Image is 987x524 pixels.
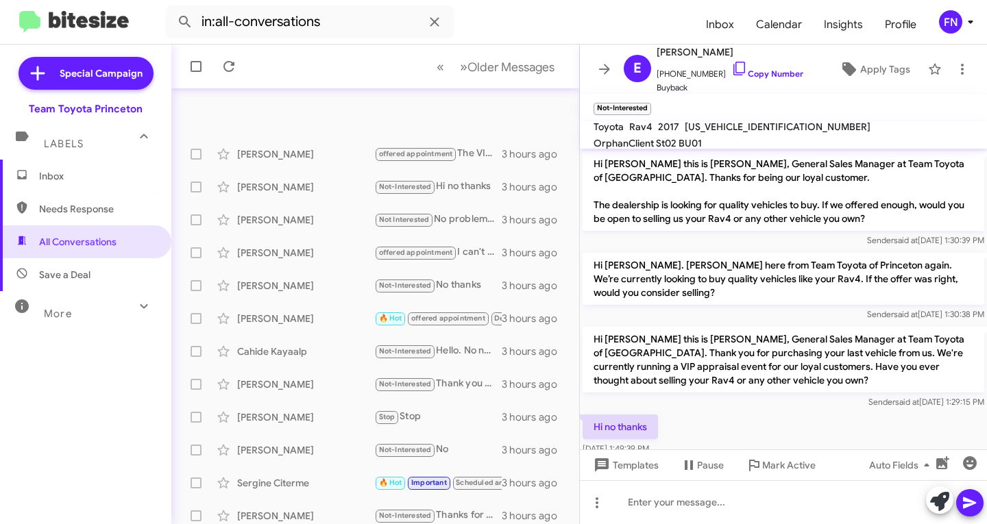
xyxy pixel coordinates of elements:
span: said at [895,397,919,407]
span: All Conversations [39,235,117,249]
span: Not-Interested [379,182,432,191]
span: offered appointment [411,314,485,323]
p: Hi [PERSON_NAME] this is [PERSON_NAME], General Sales Manager at Team Toyota of [GEOGRAPHIC_DATA]... [583,151,984,231]
div: Stop [374,409,502,425]
a: Insights [813,5,874,45]
div: I can't provide details on specific vehicles, but we could discuss buying your Camry first. Would... [374,245,502,260]
button: Pause [670,453,735,477]
span: Delayed response [494,314,557,323]
span: Older Messages [467,60,555,75]
span: Not-Interested [379,379,432,388]
span: 🔥 Hot [379,478,402,487]
span: Sender [DATE] 1:30:39 PM [867,235,984,245]
div: The VIP appraisal event is ongoing, but it's best to book an appointment soon to secure the best ... [374,146,502,162]
p: Hi [PERSON_NAME]. [PERSON_NAME] here from Team Toyota of Princeton again. We’re currently looking... [583,253,984,305]
span: More [44,308,72,320]
div: [PERSON_NAME] [237,509,374,523]
div: 3 hours ago [502,509,568,523]
span: 2017 [658,121,679,133]
p: Hi [PERSON_NAME] this is [PERSON_NAME], General Sales Manager at Team Toyota of [GEOGRAPHIC_DATA]... [583,327,984,392]
div: 3 hours ago [502,213,568,227]
div: 3 hours ago [502,345,568,358]
div: 3 hours ago [502,377,568,391]
span: Not-Interested [379,347,432,355]
span: Not-Interested [379,445,432,454]
div: [PERSON_NAME] [237,410,374,424]
button: FN [927,10,972,34]
div: [PERSON_NAME] [237,377,374,391]
span: « [437,58,444,75]
span: Not Interested [379,215,430,224]
span: Not-Interested [379,511,432,520]
span: Sender [DATE] 1:29:15 PM [868,397,984,407]
div: Sergine Citerme [237,476,374,490]
div: No [374,442,502,458]
div: Hello. No not at the moment. [374,343,502,359]
div: That's perfectly fine! We can schedule an appointment for November. Just let me know your preferr... [374,310,502,326]
span: Inbox [39,169,156,183]
div: Thank you for reaching out about the Corolla Hatchback. Please be advised that I no longer own it. [374,376,502,392]
div: 3 hours ago [502,246,568,260]
div: That's great to hear! If you're considering selling, let's book an appointment to evaluate your C... [374,475,502,490]
div: Hi no thanks [374,179,502,195]
span: [PERSON_NAME] [657,44,803,60]
a: Special Campaign [19,57,154,90]
span: Auto Fields [869,453,935,477]
div: [PERSON_NAME] [237,312,374,325]
span: offered appointment [379,149,453,158]
div: 3 hours ago [502,410,568,424]
span: Sender [DATE] 1:30:38 PM [867,309,984,319]
button: Apply Tags [827,57,921,82]
a: Copy Number [731,68,803,79]
small: Not-Interested [594,103,651,115]
div: Thanks for the offer but I'm not interested, I also live in [US_STATE] now [374,508,502,523]
button: Next [452,53,563,81]
div: 3 hours ago [502,312,568,325]
div: 3 hours ago [502,279,568,292]
div: [PERSON_NAME] [237,180,374,194]
div: No problem at all! If you ever reconsider, feel free to reach out. Enjoy driving your Camry! [374,212,502,227]
div: Team Toyota Princeton [29,102,143,116]
div: [PERSON_NAME] [237,443,374,457]
div: 3 hours ago [502,443,568,457]
div: No thanks [374,277,502,293]
span: Scheduled an appointment [456,478,551,487]
span: Stop [379,412,395,421]
span: Save a Deal [39,268,90,282]
span: [PHONE_NUMBER] [657,60,803,81]
div: Cahide Kayaalp [237,345,374,358]
div: 3 hours ago [502,476,568,490]
span: Important [411,478,447,487]
a: Profile [874,5,927,45]
span: » [460,58,467,75]
div: [PERSON_NAME] [237,213,374,227]
span: E [633,58,642,79]
div: FN [939,10,962,34]
button: Previous [428,53,452,81]
span: Not-Interested [379,281,432,290]
span: 🔥 Hot [379,314,402,323]
span: Needs Response [39,202,156,216]
nav: Page navigation example [429,53,563,81]
p: Hi no thanks [583,414,658,439]
span: Pause [697,453,724,477]
div: 3 hours ago [502,147,568,161]
div: 3 hours ago [502,180,568,194]
a: Inbox [695,5,745,45]
span: Rav4 [629,121,653,133]
span: Apply Tags [860,57,910,82]
input: Search [166,5,454,38]
div: [PERSON_NAME] [237,279,374,292]
span: [US_VEHICLE_IDENTIFICATION_NUMBER] [685,121,870,133]
span: Labels [44,138,84,150]
span: OrphanClient St02 BU01 [594,137,702,149]
span: Templates [591,453,659,477]
a: Calendar [745,5,813,45]
button: Mark Active [735,453,827,477]
button: Templates [580,453,670,477]
span: Buyback [657,81,803,95]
